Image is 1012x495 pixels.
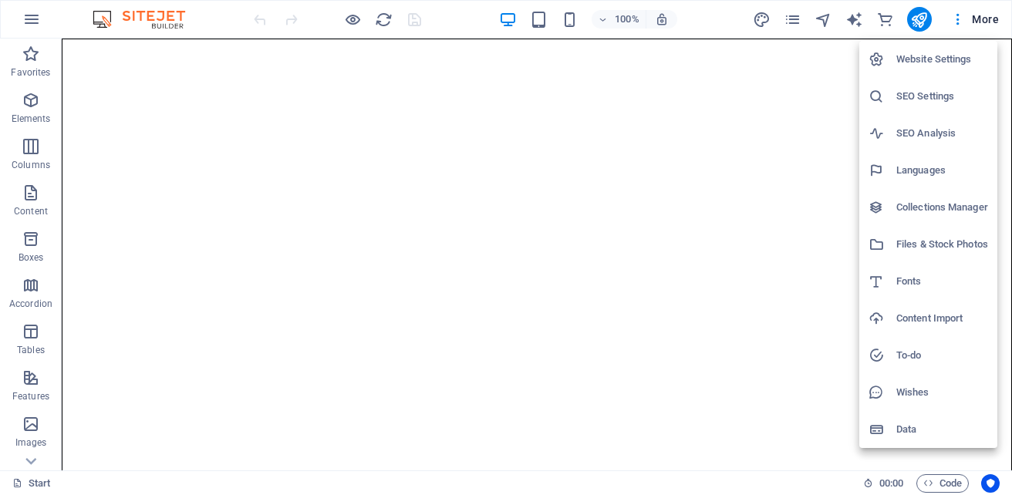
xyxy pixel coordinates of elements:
[896,346,988,365] h6: To-do
[896,124,988,143] h6: SEO Analysis
[896,383,988,402] h6: Wishes
[896,50,988,69] h6: Website Settings
[896,272,988,291] h6: Fonts
[896,309,988,328] h6: Content Import
[896,161,988,180] h6: Languages
[896,235,988,254] h6: Files & Stock Photos
[896,420,988,439] h6: Data
[896,198,988,217] h6: Collections Manager
[896,87,988,106] h6: SEO Settings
